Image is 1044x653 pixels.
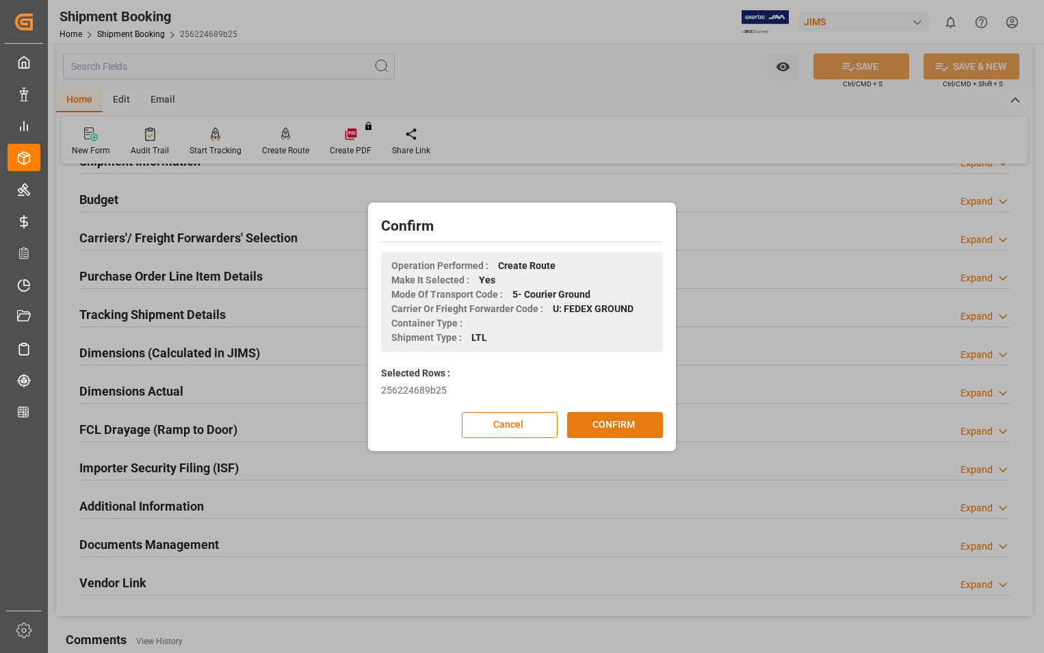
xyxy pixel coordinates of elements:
span: Container Type : [391,316,462,331]
button: Cancel [462,412,558,438]
span: Create Route [498,259,556,273]
span: Make It Selected : [391,273,469,287]
span: Mode Of Transport Code : [391,287,503,302]
button: CONFIRM [567,412,663,438]
span: Carrier Or Frieght Forwarder Code : [391,302,543,316]
span: Yes [479,273,495,287]
label: Selected Rows : [381,366,450,381]
div: 256224689b25 [381,383,663,398]
h2: Confirm [381,216,663,238]
span: Operation Performed : [391,259,488,273]
span: Shipment Type : [391,331,462,345]
span: 5- Courier Ground [512,287,590,302]
span: U: FEDEX GROUND [553,302,634,316]
span: LTL [471,331,487,345]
